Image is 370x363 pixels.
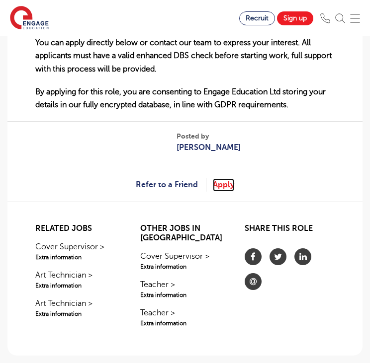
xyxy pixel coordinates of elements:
[140,307,230,328] a: Teacher >Extra information
[350,13,360,23] img: Mobile Menu
[239,11,275,25] a: Recruit
[140,224,230,243] h2: Other jobs in [GEOGRAPHIC_DATA]
[35,253,125,262] span: Extra information
[140,319,230,328] span: Extra information
[246,14,269,22] span: Recruit
[35,241,125,262] a: Cover Supervisor >Extra information
[177,142,241,153] a: [PERSON_NAME]
[320,13,330,23] img: Phone
[35,38,332,73] b: You can apply directly below or contact our team to express your interest. All applicants must ha...
[35,224,125,233] h2: Related jobs
[140,279,230,299] a: Teacher >Extra information
[35,281,125,290] span: Extra information
[277,11,313,25] a: Sign up
[335,13,345,23] img: Search
[245,224,335,238] h2: Share this role
[35,309,125,318] span: Extra information
[10,6,49,31] img: Engage Education
[140,290,230,299] span: Extra information
[35,87,326,109] b: By applying for this role, you are consenting to Engage Education Ltd storing your details in our...
[140,262,230,271] span: Extra information
[177,131,241,142] span: Posted by
[35,297,125,318] a: Art Technician >Extra information
[213,178,234,191] a: Apply
[136,178,206,191] a: Refer to a Friend
[140,250,230,271] a: Cover Supervisor >Extra information
[35,269,125,290] a: Art Technician >Extra information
